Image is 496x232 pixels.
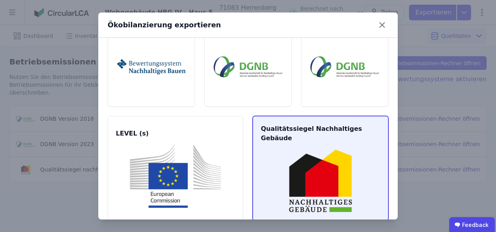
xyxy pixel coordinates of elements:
[108,20,221,30] div: Ökobilanzierung exportieren
[214,35,282,98] img: dgnb18
[261,124,380,143] span: Qualitätssiegel Nachhaltiges Gebäude
[117,145,234,208] img: levels
[310,35,379,98] img: dgnb23
[262,149,379,212] img: qng
[117,35,186,98] img: bnb
[116,129,235,138] span: LEVEL (s)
